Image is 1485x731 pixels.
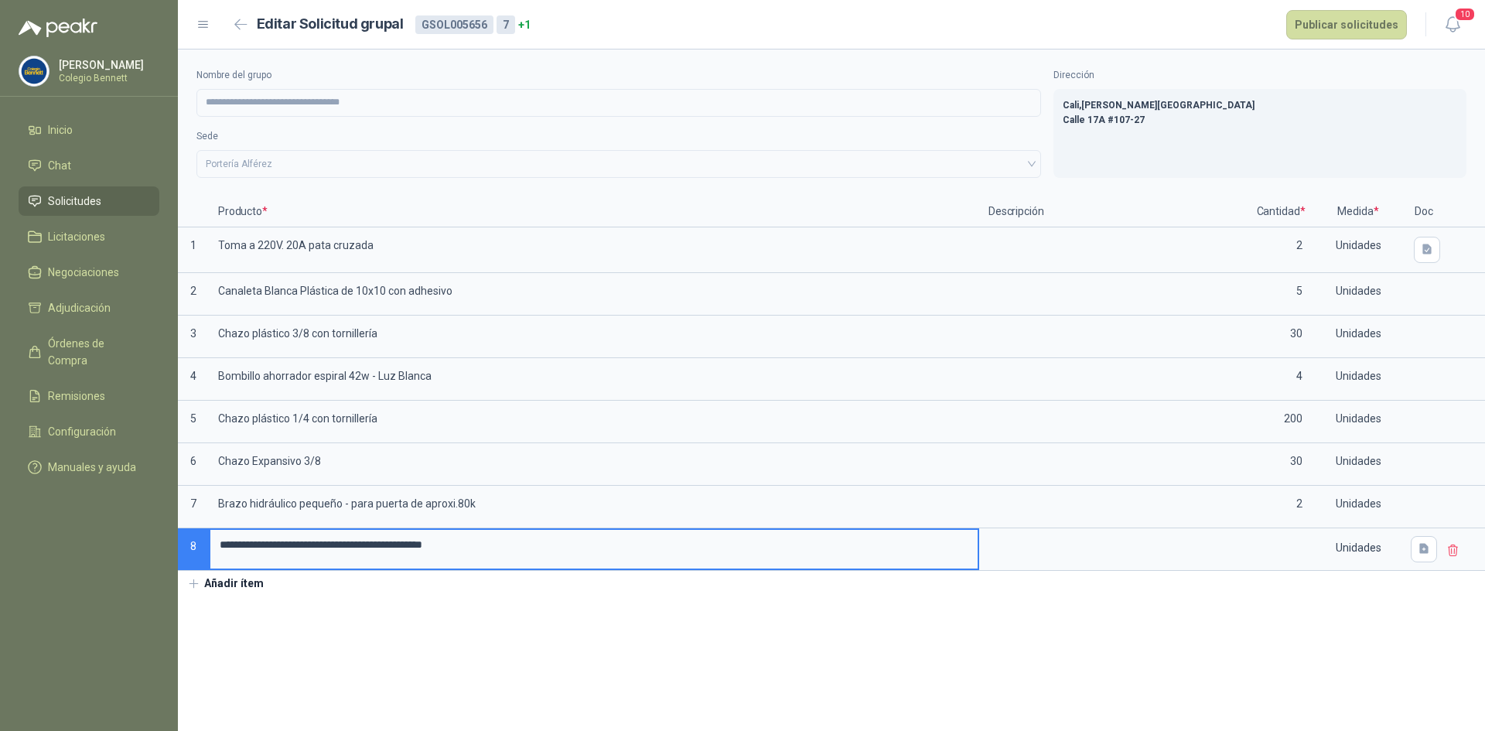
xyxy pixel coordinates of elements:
[48,264,119,281] span: Negociaciones
[209,401,979,443] p: Chazo plástico 1/4 con tornillería
[48,193,101,210] span: Solicitudes
[19,381,159,411] a: Remisiones
[1312,196,1405,227] p: Medida
[59,73,155,83] p: Colegio Bennett
[48,335,145,369] span: Órdenes de Compra
[178,316,209,358] p: 3
[178,528,209,571] p: 8
[196,68,1041,83] label: Nombre del grupo
[19,186,159,216] a: Solicitudes
[48,228,105,245] span: Licitaciones
[178,443,209,486] p: 6
[178,358,209,401] p: 4
[19,222,159,251] a: Licitaciones
[209,486,979,528] p: Brazo hidráulico pequeño - para puerta de aproxi.80k
[1312,273,1405,316] p: Unidades
[1312,316,1405,358] p: Unidades
[48,157,71,174] span: Chat
[178,227,209,273] p: 1
[1053,68,1466,83] label: Dirección
[415,15,493,34] div: GSOL005656
[59,60,155,70] p: [PERSON_NAME]
[19,453,159,482] a: Manuales y ayuda
[1312,358,1405,401] p: Unidades
[209,227,979,273] p: Toma a 220V. 20A pata cruzada
[19,258,159,287] a: Negociaciones
[48,423,116,440] span: Configuración
[209,316,979,358] p: Chazo plástico 3/8 con tornillería
[1250,196,1312,227] p: Cantidad
[1313,530,1403,565] div: Unidades
[1063,113,1457,128] p: Calle 17A #107-27
[19,151,159,180] a: Chat
[19,417,159,446] a: Configuración
[1286,10,1407,39] button: Publicar solicitudes
[979,196,1250,227] p: Descripción
[19,329,159,375] a: Órdenes de Compra
[178,486,209,528] p: 7
[1405,196,1443,227] p: Doc
[257,13,404,36] h2: Editar Solicitud grupal
[1312,443,1405,486] p: Unidades
[1312,401,1405,443] p: Unidades
[1312,227,1405,273] p: Unidades
[1250,486,1312,528] p: 2
[1312,486,1405,528] p: Unidades
[206,152,1032,176] span: Portería Alférez
[1439,11,1466,39] button: 10
[19,56,49,86] img: Company Logo
[48,299,111,316] span: Adjudicación
[178,401,209,443] p: 5
[1250,316,1312,358] p: 30
[19,115,159,145] a: Inicio
[1250,401,1312,443] p: 200
[1063,98,1457,113] p: Cali , [PERSON_NAME][GEOGRAPHIC_DATA]
[209,443,979,486] p: Chazo Expansivo 3/8
[19,19,97,37] img: Logo peakr
[1250,227,1312,273] p: 2
[178,571,273,597] button: Añadir ítem
[48,388,105,405] span: Remisiones
[48,459,136,476] span: Manuales y ayuda
[196,129,1041,144] label: Sede
[209,273,979,316] p: Canaleta Blanca Plástica de 10x10 con adhesivo
[497,15,515,34] div: 7
[19,293,159,323] a: Adjudicación
[209,196,979,227] p: Producto
[1250,358,1312,401] p: 4
[1250,443,1312,486] p: 30
[178,273,209,316] p: 2
[209,358,979,401] p: Bombillo ahorrador espiral 42w - Luz Blanca
[1454,7,1476,22] span: 10
[48,121,73,138] span: Inicio
[1250,273,1312,316] p: 5
[518,16,531,33] span: + 1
